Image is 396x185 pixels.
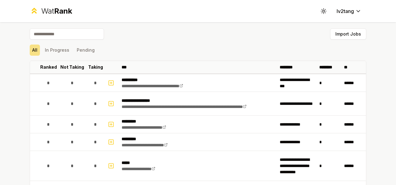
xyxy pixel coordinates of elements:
[40,64,57,70] p: Ranked
[332,6,366,17] button: lv2tang
[30,6,72,16] a: WatRank
[30,45,40,56] button: All
[54,6,72,15] span: Rank
[330,28,366,40] button: Import Jobs
[88,64,103,70] p: Taking
[60,64,84,70] p: Not Taking
[42,45,72,56] button: In Progress
[337,7,354,15] span: lv2tang
[41,6,72,16] div: Wat
[74,45,97,56] button: Pending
